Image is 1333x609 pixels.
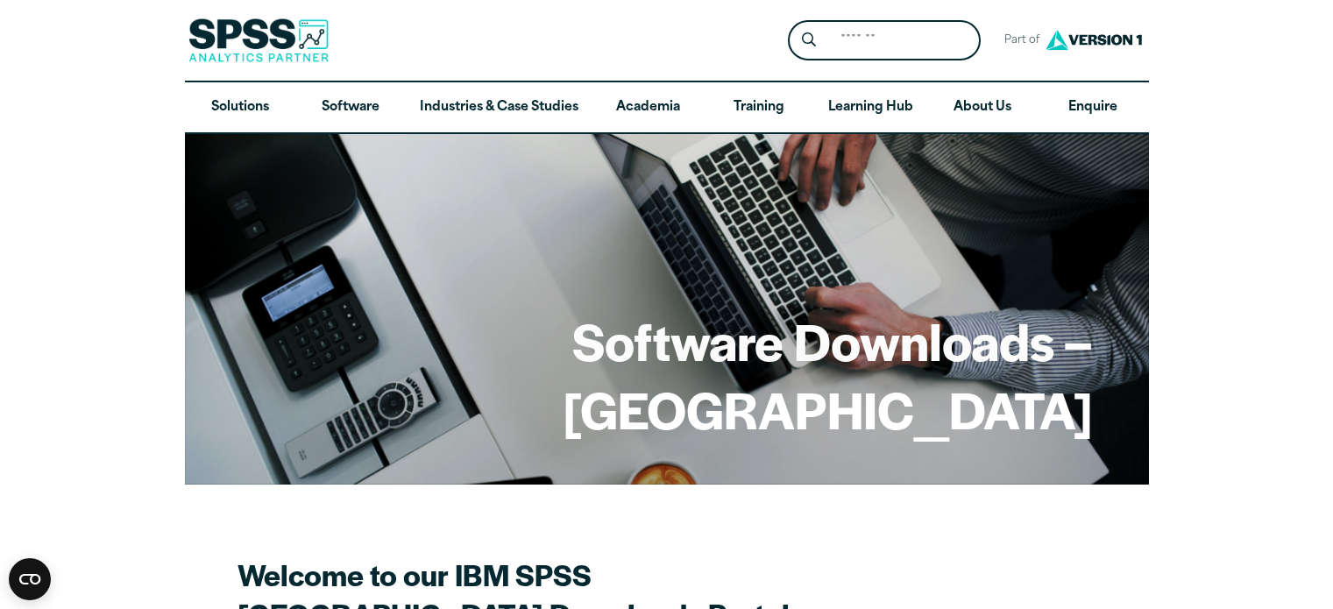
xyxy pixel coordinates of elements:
a: Academia [592,82,703,133]
h1: Software Downloads – [GEOGRAPHIC_DATA] [241,307,1093,443]
form: Site Header Search Form [788,20,981,61]
img: Version1 Logo [1041,24,1146,56]
a: Training [703,82,813,133]
a: About Us [927,82,1038,133]
a: Learning Hub [814,82,927,133]
a: Software [295,82,406,133]
svg: Search magnifying glass icon [802,32,816,47]
a: Enquire [1038,82,1148,133]
button: Search magnifying glass icon [792,25,825,57]
nav: Desktop version of site main menu [185,82,1149,133]
button: Open CMP widget [9,558,51,600]
span: Part of [995,28,1041,53]
a: Industries & Case Studies [406,82,592,133]
img: SPSS Analytics Partner [188,18,329,62]
a: Solutions [185,82,295,133]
